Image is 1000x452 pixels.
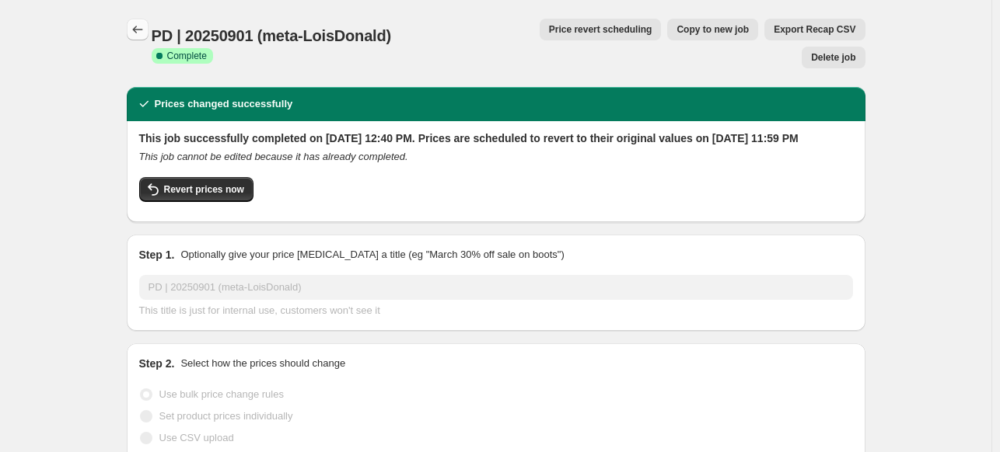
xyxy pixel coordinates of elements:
span: Delete job [811,51,855,64]
button: Price revert scheduling [540,19,662,40]
span: Copy to new job [677,23,749,36]
span: Revert prices now [164,183,244,196]
span: Price revert scheduling [549,23,652,36]
span: PD | 20250901 (meta-LoisDonald) [152,27,391,44]
h2: Step 1. [139,247,175,263]
h2: Prices changed successfully [155,96,293,112]
i: This job cannot be edited because it has already completed. [139,151,408,162]
button: Copy to new job [667,19,758,40]
span: This title is just for internal use, customers won't see it [139,304,380,316]
p: Select how the prices should change [180,356,345,371]
span: Use bulk price change rules [159,388,284,400]
p: Optionally give your price [MEDICAL_DATA] a title (eg "March 30% off sale on boots") [180,247,564,263]
span: Set product prices individually [159,410,293,422]
h2: This job successfully completed on [DATE] 12:40 PM. Prices are scheduled to revert to their origi... [139,130,853,146]
button: Price change jobs [127,19,149,40]
span: Use CSV upload [159,432,234,443]
button: Revert prices now [139,177,253,202]
span: Complete [167,50,207,62]
span: Export Recap CSV [774,23,855,36]
button: Delete job [802,47,865,68]
button: Export Recap CSV [764,19,865,40]
input: 30% off holiday sale [139,275,853,300]
h2: Step 2. [139,356,175,371]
